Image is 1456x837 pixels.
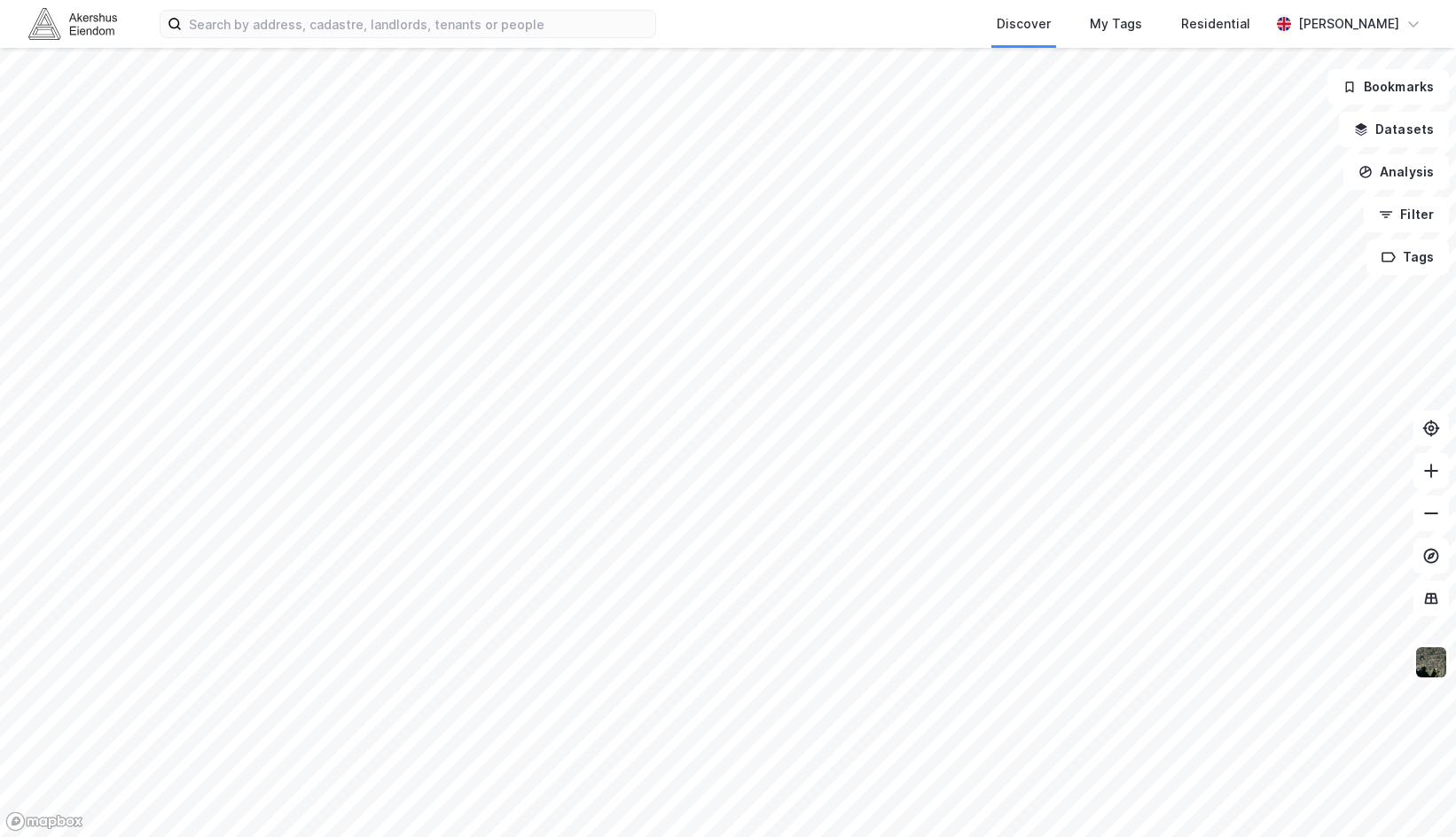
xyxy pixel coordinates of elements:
[1181,13,1250,35] div: Residential
[1298,13,1399,35] div: [PERSON_NAME]
[1090,13,1142,35] div: My Tags
[28,8,117,39] img: akershus-eiendom-logo.9091f326c980b4bce74ccdd9f866810c.svg
[1367,752,1456,837] div: Kontrollprogram for chat
[1343,154,1449,190] button: Analysis
[1414,645,1448,679] img: 9k=
[1327,69,1449,105] button: Bookmarks
[1339,112,1449,147] button: Datasets
[5,811,83,832] a: Mapbox homepage
[1367,752,1456,837] iframe: Chat Widget
[1366,239,1449,275] button: Tags
[1364,197,1449,232] button: Filter
[182,11,655,37] input: Search by address, cadastre, landlords, tenants or people
[997,13,1051,35] div: Discover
